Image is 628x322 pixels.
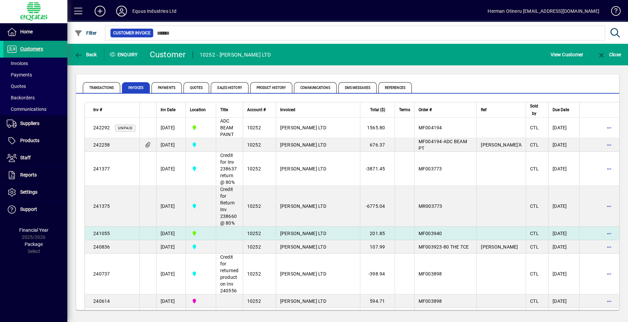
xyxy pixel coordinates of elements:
td: [DATE] [156,118,186,138]
span: CTL [530,244,539,250]
td: 676.37 [360,138,395,152]
div: Inv Date [161,106,181,114]
span: Order # [419,106,432,114]
button: More options [604,228,615,239]
span: CTL [530,125,539,130]
span: Terms [399,106,410,114]
span: 241377 [93,166,110,171]
span: Credit for Inv 238637 return @ 80% [220,153,237,185]
button: Profile [111,5,132,17]
button: More options [604,201,615,212]
div: Total ($) [364,106,391,114]
span: Suppliers [20,121,39,126]
td: [DATE] [548,254,579,294]
td: [DATE] [156,254,186,294]
span: 10252 [247,231,261,236]
span: MF003898 [419,271,442,277]
a: Reports [3,167,67,184]
a: Communications [3,103,67,115]
span: 10252 [247,125,261,130]
span: SMS Messages [338,82,377,93]
span: Due Date [553,106,569,114]
span: CTL [530,231,539,236]
span: Customer Invoice [113,30,151,36]
span: [PERSON_NAME] LTD [280,244,326,250]
span: 240836 [93,244,110,250]
span: [PERSON_NAME] LTD [280,298,326,304]
span: CTL [530,142,539,148]
span: Back [74,52,97,57]
span: [PERSON_NAME]'A [481,142,522,148]
span: 3C CENTRAL [190,165,212,172]
button: More options [604,241,615,252]
td: [DATE] [548,294,579,308]
span: 242292 [93,125,110,130]
app-page-header-button: Back [67,49,104,61]
span: [PERSON_NAME] LTD [280,231,326,236]
span: [PERSON_NAME] [481,244,518,250]
span: Communications [7,106,46,112]
button: More options [604,296,615,307]
span: 3C CENTRAL [190,202,212,210]
a: Support [3,201,67,218]
a: Suppliers [3,115,67,132]
span: Sales History [211,82,248,93]
td: 398.94 [360,308,395,321]
app-page-header-button: Close enquiry [590,49,628,61]
button: More options [604,268,615,279]
span: Package [25,241,43,247]
span: Financial Year [19,227,48,233]
div: Enquiry [104,49,145,60]
span: Payments [7,72,32,77]
td: -6775.04 [360,186,395,227]
span: 241375 [93,203,110,209]
span: 10252 [247,244,261,250]
div: Order # [419,106,473,114]
button: Add [89,5,111,17]
span: Customers [20,46,43,52]
td: [DATE] [156,227,186,240]
a: Staff [3,150,67,166]
span: [PERSON_NAME] LTD [280,142,326,148]
div: Account # [247,106,272,114]
span: References [378,82,412,93]
span: Staff [20,155,31,160]
a: Products [3,132,67,149]
span: MF004194-ADC BEAM PT [419,139,467,151]
div: Invoiced [280,106,356,114]
td: [DATE] [156,308,186,321]
span: Payments [152,82,182,93]
span: [PERSON_NAME] LTD [280,271,326,277]
div: 10252 - [PERSON_NAME] LTD [200,50,271,60]
span: Credit for returned product on Inv 240556 [220,254,239,293]
span: Transactions [83,82,120,93]
span: 3C CENTRAL [190,243,212,251]
div: Location [190,106,212,114]
span: Communications [294,82,336,93]
span: Products [20,138,39,143]
span: MF003940 [419,231,442,236]
td: 201.85 [360,227,395,240]
span: Inv # [93,106,102,114]
td: -3871.45 [360,152,395,186]
span: Settings [20,189,37,195]
span: [PERSON_NAME] LTD [280,203,326,209]
div: Ref [481,106,522,114]
td: [DATE] [156,138,186,152]
span: MR003773 [419,203,442,209]
td: [DATE] [548,118,579,138]
span: ADC BEAM PAINT [220,118,234,137]
button: Close [596,49,623,61]
a: Knowledge Base [606,1,620,23]
span: [PERSON_NAME] LTD [280,166,326,171]
span: 241055 [93,231,110,236]
span: Backorders [7,95,35,100]
td: 1565.80 [360,118,395,138]
span: 1B BLENHEIM [190,124,212,131]
td: [DATE] [548,138,579,152]
td: [DATE] [548,186,579,227]
td: [DATE] [156,240,186,254]
button: Back [73,49,99,61]
button: More options [604,309,615,320]
span: Unpaid [118,126,133,130]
